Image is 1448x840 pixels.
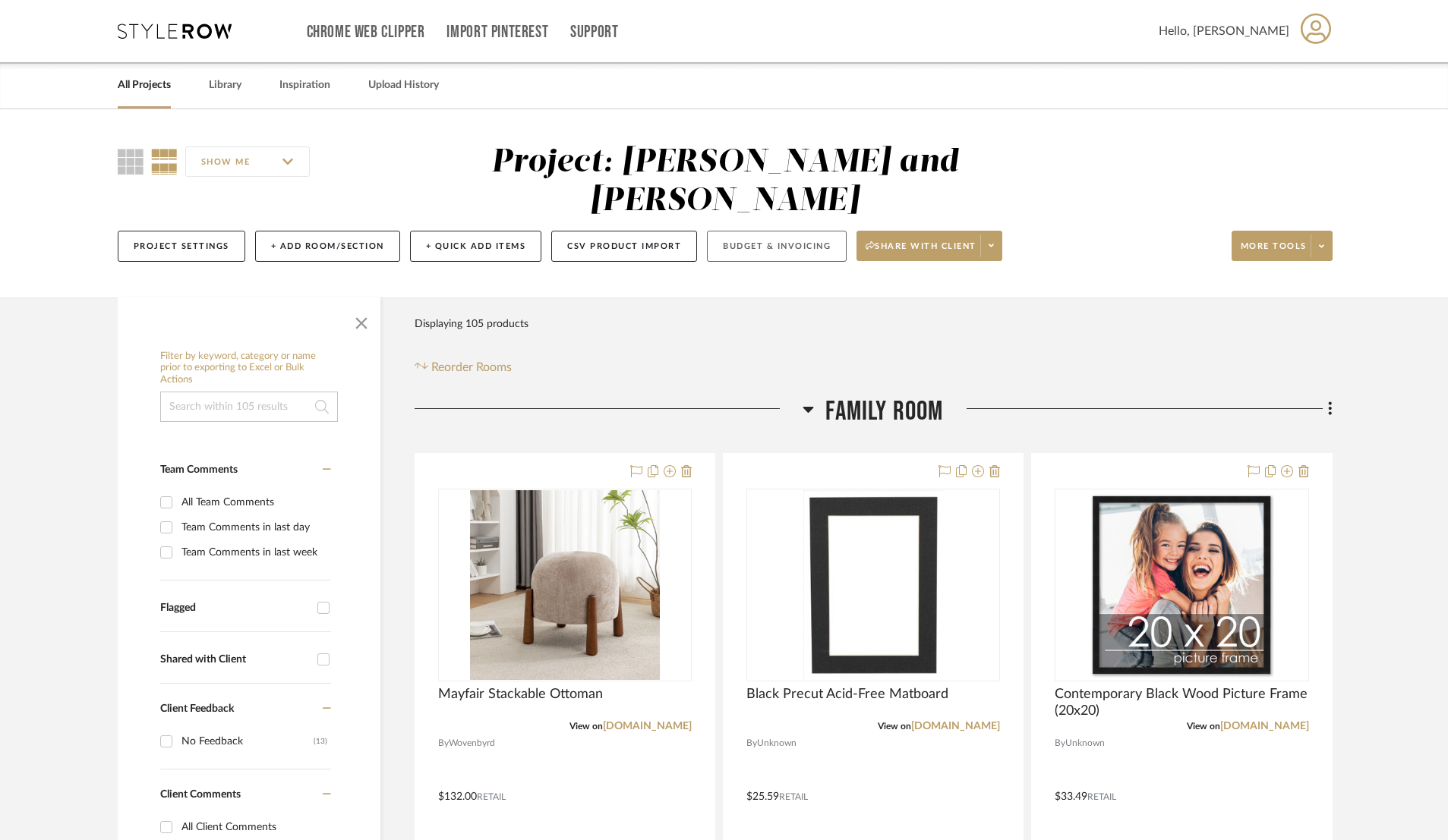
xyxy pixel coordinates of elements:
span: Reorder Rooms [431,358,512,376]
h6: Filter by keyword, category or name prior to exporting to Excel or Bulk Actions [160,351,338,386]
div: Team Comments in last week [181,540,327,565]
span: By [1055,736,1065,750]
div: All Team Comments [181,490,327,514]
span: Client Comments [160,789,241,800]
a: All Projects [118,75,171,96]
span: By [746,736,757,750]
span: Black Precut Acid-Free Matboard [746,686,948,703]
span: Unknown [1065,736,1105,750]
button: Share with client [856,231,1002,261]
span: Hello, [PERSON_NAME] [1159,22,1289,40]
img: Mayfair Stackable Ottoman [470,490,660,680]
div: Displaying 105 products [415,309,528,339]
a: [DOMAIN_NAME] [1220,721,1309,731]
button: Budget & Invoicing [707,231,847,262]
a: Upload History [368,75,439,96]
div: Flagged [160,602,310,615]
span: View on [1187,722,1220,731]
span: Unknown [757,736,797,750]
span: Wovenbyrd [449,736,495,750]
a: Chrome Web Clipper [307,26,425,39]
a: [DOMAIN_NAME] [911,721,1000,731]
span: View on [878,722,911,731]
span: More tools [1241,241,1307,263]
div: All Client Comments [181,815,327,839]
span: View on [569,722,603,731]
div: No Feedback [181,729,314,753]
div: Shared with Client [160,653,310,666]
span: Share with client [866,241,976,263]
button: More tools [1232,231,1333,261]
button: CSV Product Import [551,231,697,262]
button: Close [346,305,377,335]
button: + Add Room/Section [255,231,400,262]
a: Import Pinterest [446,26,548,39]
span: Team Comments [160,464,238,475]
span: Family Room [825,395,943,428]
div: (13) [314,729,327,753]
div: Project: [PERSON_NAME] and [PERSON_NAME] [491,146,958,217]
a: [DOMAIN_NAME] [603,721,692,731]
img: Black Precut Acid-Free Matboard [803,490,943,680]
button: + Quick Add Items [410,231,542,262]
span: By [438,736,449,750]
span: Mayfair Stackable Ottoman [438,686,603,703]
button: Project Settings [118,231,245,262]
span: Client Feedback [160,703,234,714]
a: Support [570,26,618,39]
div: Team Comments in last day [181,515,327,540]
button: Reorder Rooms [415,358,513,376]
a: Inspiration [279,75,330,96]
span: Contemporary Black Wood Picture Frame (20x20) [1055,686,1308,719]
a: Library [209,75,241,96]
img: Contemporary Black Wood Picture Frame (20x20) [1087,490,1276,680]
input: Search within 105 results [160,392,338,422]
